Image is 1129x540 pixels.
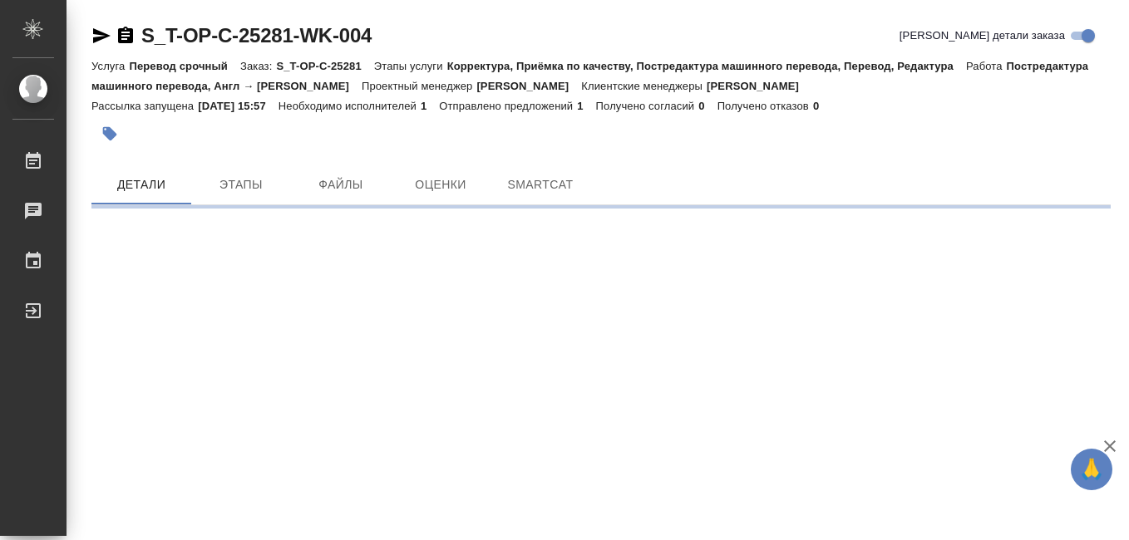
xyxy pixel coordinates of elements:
p: 1 [421,100,439,112]
p: Перевод срочный [129,60,240,72]
p: 1 [577,100,595,112]
p: Получено согласий [596,100,699,112]
p: [PERSON_NAME] [707,80,811,92]
span: Этапы [201,174,281,195]
p: Проектный менеджер [362,80,476,92]
p: Работа [966,60,1007,72]
p: [PERSON_NAME] [476,80,581,92]
p: Этапы услуги [374,60,447,72]
span: Файлы [301,174,381,195]
p: 0 [698,100,717,112]
button: 🙏 [1071,449,1112,490]
span: [PERSON_NAME] детали заказа [900,27,1065,44]
span: SmartCat [500,174,580,195]
button: Скопировать ссылку для ЯМессенджера [91,26,111,46]
p: S_T-OP-C-25281 [276,60,373,72]
p: Корректура, Приёмка по качеству, Постредактура машинного перевода, Перевод, Редактура [447,60,966,72]
button: Добавить тэг [91,115,128,152]
p: Клиентские менеджеры [581,80,707,92]
span: Детали [101,174,181,195]
button: Скопировать ссылку [116,26,136,46]
p: Услуга [91,60,129,72]
p: Рассылка запущена [91,100,198,112]
span: Оценки [401,174,481,195]
p: Отправлено предложений [439,100,577,112]
p: Заказ: [240,60,276,72]
p: Необходимо исполнителей [279,100,421,112]
span: 🙏 [1077,452,1106,487]
p: Получено отказов [717,100,813,112]
p: [DATE] 15:57 [198,100,279,112]
a: S_T-OP-C-25281-WK-004 [141,24,372,47]
p: 0 [813,100,831,112]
